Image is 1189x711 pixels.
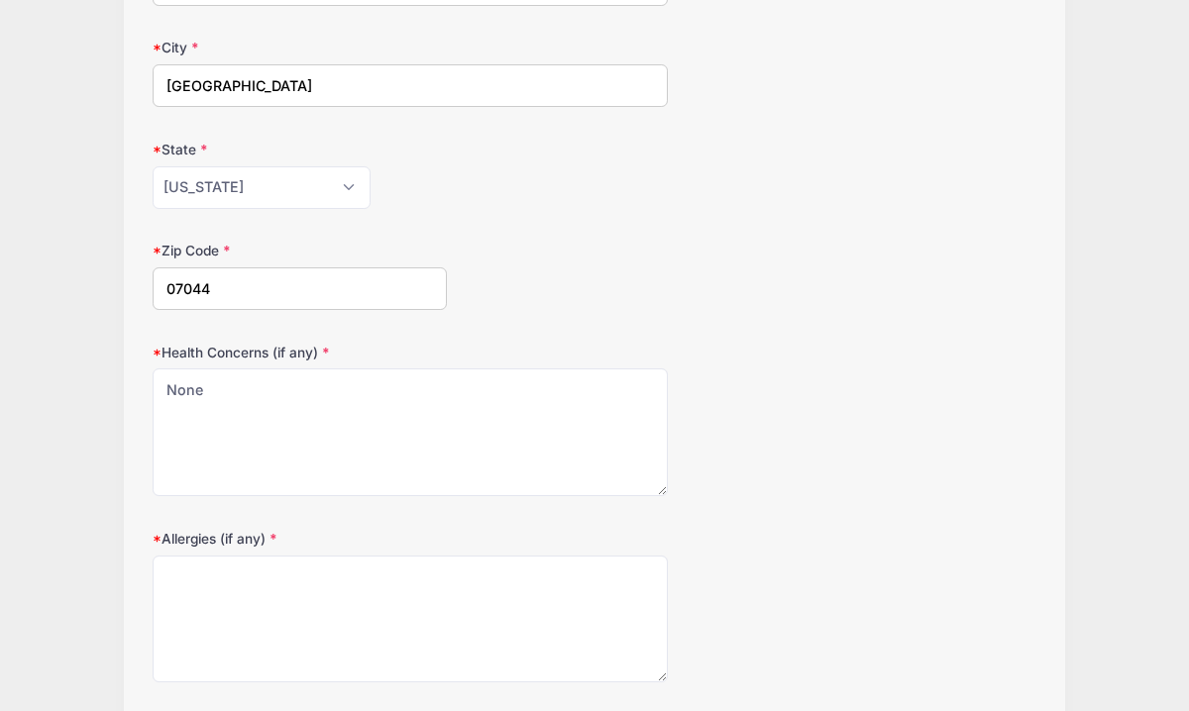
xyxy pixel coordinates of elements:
input: xxxxx [153,267,447,310]
label: Allergies (if any) [153,529,447,549]
label: City [153,38,447,57]
label: Zip Code [153,241,447,260]
label: State [153,140,447,159]
label: Health Concerns (if any) [153,343,447,362]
